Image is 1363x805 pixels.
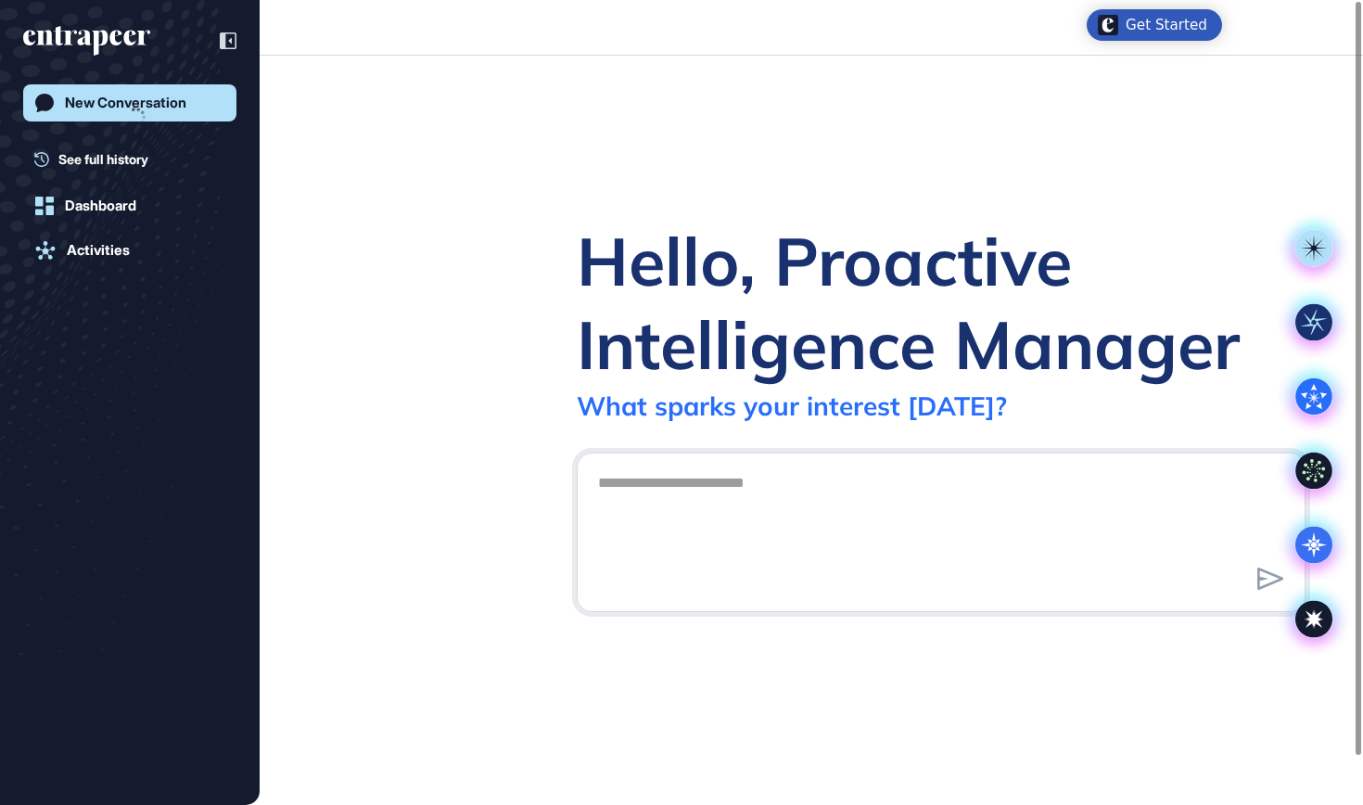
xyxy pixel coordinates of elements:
[23,187,236,224] a: Dashboard
[1087,9,1222,41] div: Open Get Started checklist
[23,84,236,121] a: New Conversation
[1098,15,1118,35] img: launcher-image-alternative-text
[67,242,130,259] div: Activities
[23,232,236,269] a: Activities
[577,390,1007,422] div: What sparks your interest [DATE]?
[58,149,148,169] span: See full history
[1126,16,1207,34] div: Get Started
[23,26,150,56] div: entrapeer-logo
[65,198,136,214] div: Dashboard
[34,149,236,169] a: See full history
[577,219,1306,386] div: Hello, Proactive Intelligence Manager
[65,95,186,111] div: New Conversation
